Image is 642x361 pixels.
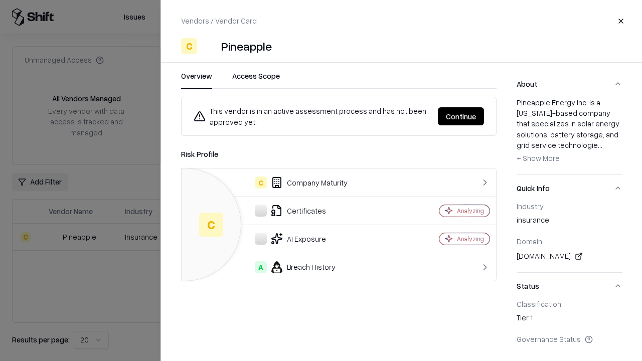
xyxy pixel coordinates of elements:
div: C [255,176,267,189]
span: ... [598,140,602,149]
div: Analyzing [457,235,484,243]
button: About [517,71,622,97]
div: Pineapple [221,38,272,54]
button: Status [517,273,622,299]
button: Overview [181,71,212,89]
img: Pineapple [201,38,217,54]
div: Quick Info [517,202,622,272]
button: Access Scope [232,71,280,89]
div: Pineapple Energy Inc. is a [US_STATE]-based company that specializes in solar energy solutions, b... [517,97,622,166]
div: Analyzing [457,207,484,215]
div: About [517,97,622,174]
button: Continue [438,107,484,125]
div: Risk Profile [181,148,497,160]
div: insurance [517,215,622,229]
div: A [255,261,267,273]
div: C [181,38,197,54]
span: + Show More [517,153,560,162]
div: Classification [517,299,622,308]
div: AI Exposure [190,233,404,245]
div: Breach History [190,261,404,273]
div: Certificates [190,205,404,217]
button: Quick Info [517,175,622,202]
div: Industry [517,202,622,211]
div: Tier 1 [517,312,622,326]
div: Domain [517,237,622,246]
div: This vendor is in an active assessment process and has not been approved yet. [194,105,430,127]
p: Vendors / Vendor Card [181,16,257,26]
div: C [199,213,223,237]
button: + Show More [517,150,560,166]
div: [DOMAIN_NAME] [517,250,622,262]
div: Governance Status [517,334,622,343]
div: Company Maturity [190,176,404,189]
